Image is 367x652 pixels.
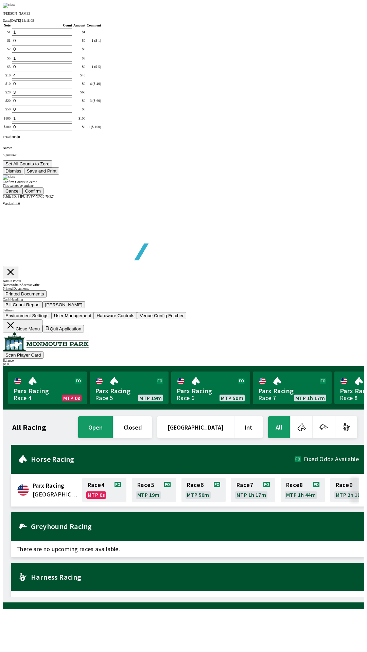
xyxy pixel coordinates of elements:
[3,187,22,195] button: Cancel
[132,478,176,502] a: Race5MTP 19m
[137,482,154,488] span: Race 5
[33,481,78,490] span: Parx Racing
[113,416,152,438] button: closed
[3,54,11,62] td: $ 5
[11,541,364,557] span: There are no upcoming races available.
[171,372,250,404] a: Parx RacingRace 6MTP 50m
[304,456,359,462] span: Fixed Odds Available
[3,63,11,71] td: $ 5
[73,39,85,42] div: $ 0
[3,97,11,105] td: $ 20
[3,359,364,362] div: Balance
[137,492,160,497] span: MTP 19m
[3,153,364,157] p: Signature:
[63,395,80,401] span: MTP 0s
[14,386,82,395] span: Parx Racing
[87,65,101,69] div: -1 ($-5)
[31,574,359,580] h2: Harness Racing
[3,175,15,180] img: close
[3,312,51,319] button: Environment Settings
[87,99,101,103] div: -3 ($-60)
[95,395,113,401] div: Race 5
[3,146,364,150] p: Name:
[3,167,24,175] button: Dismiss
[237,482,253,488] span: Race 7
[3,287,364,290] div: Printed Documents
[87,82,101,86] div: -4 ($-40)
[253,372,332,404] a: Parx RacingRace 7MTP 1h 17m
[10,19,34,22] span: [DATE] 14:18:09
[88,492,105,497] span: MTP 0s
[3,19,364,22] div: Date:
[22,187,44,195] button: Confirm
[3,71,11,79] td: $ 10
[295,395,325,401] span: MTP 1h 17m
[221,395,243,401] span: MTP 50m
[94,312,137,319] button: Hardware Controls
[90,372,169,404] a: Parx RacingRace 5MTP 19m
[14,395,31,401] div: Race 4
[3,308,364,312] div: Settings
[177,395,194,401] div: Race 6
[3,184,364,187] div: This cannot be undone
[3,123,11,131] td: $ 100
[268,416,290,438] button: All
[3,160,52,167] button: Set All Counts to Zero
[3,105,11,113] td: $ 50
[18,195,54,198] span: 34FU-5VFV-YPG6-7HR7
[51,312,94,319] button: User Management
[82,478,126,502] a: Race4MTP 0s
[3,135,364,139] div: Total
[87,125,101,129] div: -1 ($-100)
[73,90,85,94] div: $ 60
[139,395,162,401] span: MTP 19m
[73,73,85,77] div: $ 40
[3,195,364,198] div: Public ID:
[3,45,11,53] td: $ 2
[3,28,11,36] td: $ 1
[10,135,16,139] span: $ 206
[340,395,357,401] div: Race 8
[42,325,84,332] button: Quit Application
[3,351,43,359] button: Scan Player Card
[73,30,85,34] div: $ 1
[31,524,359,529] h2: Greyhound Racing
[12,424,46,430] h1: All Racing
[286,492,316,497] span: MTP 1h 44m
[73,82,85,86] div: $ 0
[11,591,364,608] span: There are no upcoming races available.
[3,180,364,184] div: Confirm Counts to Zero?
[78,416,113,438] button: open
[73,23,86,28] th: Amount
[3,114,11,122] td: $ 100
[258,386,326,395] span: Parx Racing
[12,23,72,28] th: Count
[8,372,87,404] a: Parx RacingRace 4MTP 0s
[231,478,275,502] a: Race7MTP 1h 17m
[73,47,85,51] div: $ 0
[3,283,364,287] div: Name: Admin Access: write
[73,99,85,103] div: $ 0
[3,279,364,283] div: Admin Portal
[73,125,85,129] div: $ 0
[24,167,59,175] button: Save and Print
[187,482,204,488] span: Race 6
[3,319,42,332] button: Close Menu
[258,395,276,401] div: Race 7
[234,416,263,438] button: Int
[137,312,186,319] button: Venue Config Fetcher
[3,290,47,297] button: Printed Documents
[87,39,101,42] div: -1 ($-1)
[73,56,85,60] div: $ 5
[336,492,365,497] span: MTP 2h 11m
[286,482,303,488] span: Race 8
[73,107,85,111] div: $ 0
[336,482,352,488] span: Race 9
[3,88,11,96] td: $ 20
[3,3,15,8] img: close
[237,492,266,497] span: MTP 1h 17m
[3,80,11,88] td: $ 10
[3,23,11,28] th: Note
[3,301,42,308] button: Bill Count Report
[33,490,78,499] span: United States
